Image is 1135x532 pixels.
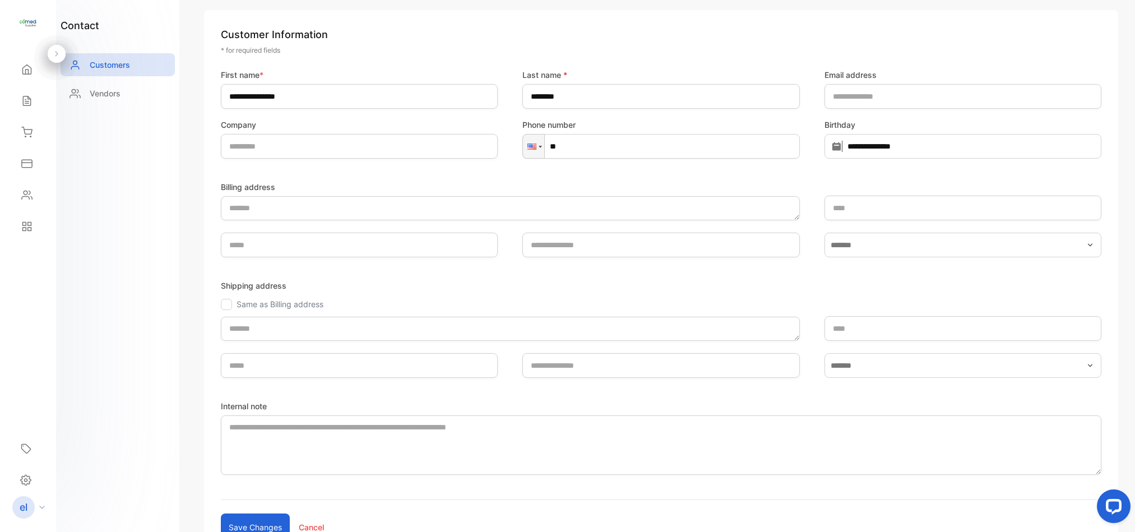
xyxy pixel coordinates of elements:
label: Internal note [221,400,1101,412]
label: Last name [522,69,799,81]
a: Vendors [61,82,175,105]
iframe: LiveChat chat widget [1088,485,1135,532]
div: United States: + 1 [523,135,544,158]
h1: contact [61,18,99,33]
label: Phone number [522,119,799,131]
label: Birthday [824,119,1101,131]
label: Same as Billing address [237,299,323,309]
p: * for required fields [221,45,1101,55]
p: el [20,500,27,515]
p: Shipping address [221,280,1101,292]
p: Vendors [90,87,121,99]
label: Billing address [221,181,800,193]
p: Customers [90,59,130,71]
label: Email address [824,69,1101,81]
label: First name [221,69,498,81]
a: Customers [61,53,175,76]
img: logo [20,15,36,31]
label: Company [221,119,498,131]
p: Customer Information [221,27,1101,42]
